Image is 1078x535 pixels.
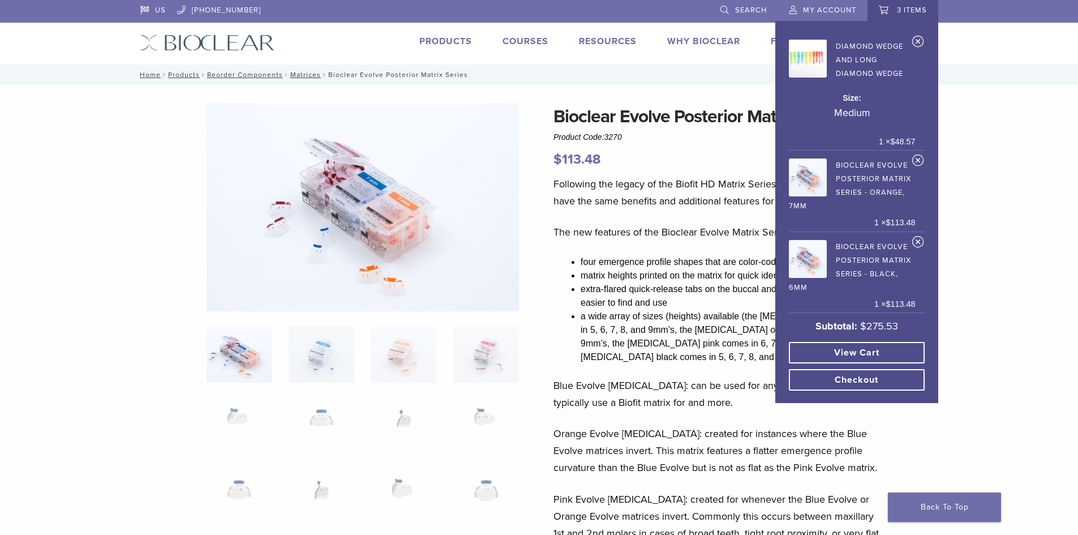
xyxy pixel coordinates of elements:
bdi: 113.48 [886,218,915,227]
span: $ [886,299,890,309]
strong: Subtotal: [815,320,857,332]
img: Bioclear Evolve Posterior Matrix Series - Image 5 [207,397,272,454]
bdi: 275.53 [860,320,898,332]
p: Following the legacy of the Biofit HD Matrix Series, the Evolve Matrices have the same benefits a... [553,176,886,209]
bdi: 113.48 [553,151,601,168]
span: 1 × [874,298,915,311]
p: Orange Evolve [MEDICAL_DATA]: created for instances where the Blue Evolve matrices invert. This m... [553,425,886,476]
a: Remove Bioclear Evolve Posterior Matrix Series - Black, 6mm from cart [912,236,924,252]
a: Home [136,71,161,79]
span: $ [886,218,890,227]
a: Back To Top [888,493,1001,522]
img: Bioclear Evolve Posterior Matrix Series - Image 12 [453,468,518,525]
dt: Size: [789,92,916,104]
a: Bioclear Evolve Posterior Matrix Series - Orange, 7mm [789,155,916,213]
a: Find A Doctor [771,36,846,47]
span: / [283,72,290,78]
img: Bioclear Evolve Posterior Matrix Series - Image 10 [289,468,354,525]
span: 3 items [897,6,927,15]
a: Products [419,36,472,47]
a: Diamond Wedge and Long Diamond Wedge [789,36,916,80]
span: $ [553,151,562,168]
p: Blue Evolve [MEDICAL_DATA]: can be used for anything you would typically use a Biofit matrix for ... [553,377,886,411]
a: Resources [579,36,637,47]
img: Bioclear Evolve Posterior Matrix Series - Image 9 [207,468,272,525]
img: Bioclear Evolve Posterior Matrix Series - Image 2 [289,326,354,383]
span: $ [860,320,866,332]
a: Remove Bioclear Evolve Posterior Matrix Series - Orange, 7mm from cart [912,154,924,171]
li: four emergence profile shapes that are color-coded on the tab [581,255,886,269]
img: Evolve-refills-2 [207,103,519,311]
span: / [200,72,207,78]
span: / [321,72,328,78]
img: Diamond Wedge and Long Diamond Wedge [789,40,827,78]
img: Bioclear Evolve Posterior Matrix Series - Black, 6mm [789,240,827,278]
img: Evolve-refills-2-324x324.jpg [207,326,272,383]
span: My Account [803,6,856,15]
img: Bioclear Evolve Posterior Matrix Series - Image 3 [371,326,436,383]
span: $ [890,137,895,146]
a: Products [168,71,200,79]
span: 3270 [604,132,622,142]
img: Bioclear Evolve Posterior Matrix Series - Image 4 [453,326,518,383]
bdi: 48.57 [890,137,915,146]
li: matrix heights printed on the matrix for quick identification [581,269,886,283]
img: Bioclear [140,35,274,51]
a: View cart [789,342,925,363]
span: Product Code: [553,132,622,142]
a: Courses [503,36,548,47]
a: Matrices [290,71,321,79]
bdi: 113.48 [886,299,915,309]
li: extra-flared quick-release tabs on the buccal and lingual surfaces that are easier to find and use [581,283,886,310]
nav: Bioclear Evolve Posterior Matrix Series [132,65,947,85]
a: Reorder Components [207,71,283,79]
img: Bioclear Evolve Posterior Matrix Series - Orange, 7mm [789,159,827,196]
a: Checkout [789,369,925,391]
img: Bioclear Evolve Posterior Matrix Series - Image 7 [371,397,436,454]
a: Why Bioclear [667,36,740,47]
p: The new features of the Bioclear Evolve Matrix Series include: [553,224,886,241]
img: Bioclear Evolve Posterior Matrix Series - Image 8 [453,397,518,454]
img: Bioclear Evolve Posterior Matrix Series - Image 6 [289,397,354,454]
img: Bioclear Evolve Posterior Matrix Series - Image 11 [371,468,436,525]
span: 1 × [879,136,915,148]
span: Search [735,6,767,15]
span: 1 × [874,217,915,229]
a: Remove Diamond Wedge and Long Diamond Wedge from cart [912,35,924,52]
p: Medium [789,104,916,121]
a: Bioclear Evolve Posterior Matrix Series - Black, 6mm [789,237,916,294]
span: / [161,72,168,78]
li: a wide array of sizes (heights) available (the [MEDICAL_DATA] blue comes in 5, 6, 7, 8, and 9mm’s... [581,310,886,364]
h1: Bioclear Evolve Posterior Matrix Series [553,103,886,130]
